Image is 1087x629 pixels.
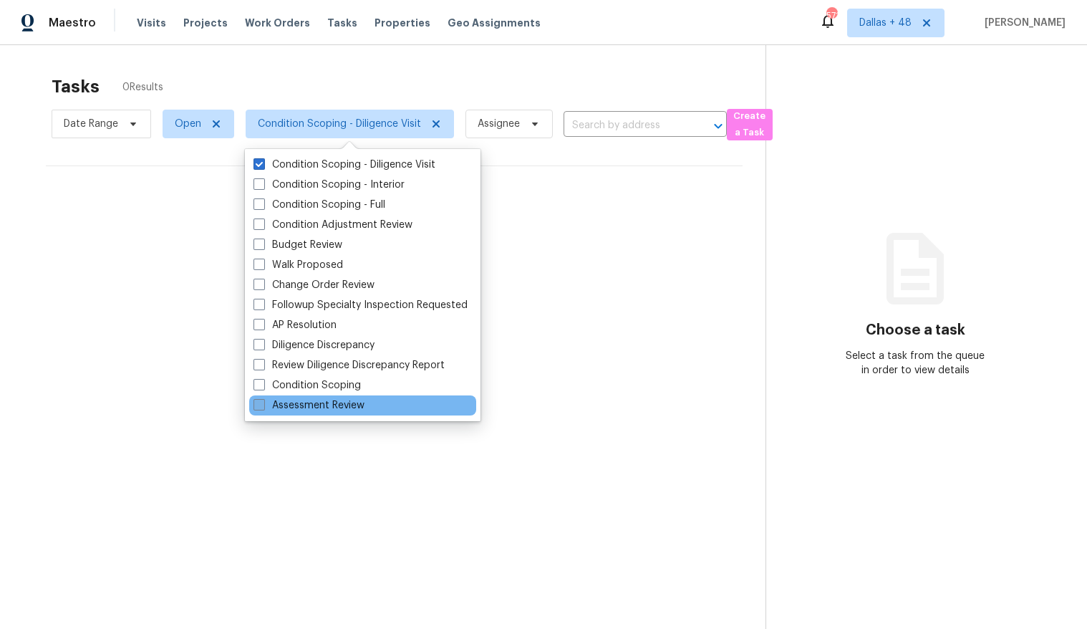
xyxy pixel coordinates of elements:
[253,358,445,373] label: Review Diligence Discrepancy Report
[327,18,357,28] span: Tasks
[253,218,412,232] label: Condition Adjustment Review
[564,115,687,137] input: Search by address
[859,16,912,30] span: Dallas + 48
[64,117,118,131] span: Date Range
[253,178,405,192] label: Condition Scoping - Interior
[253,198,385,212] label: Condition Scoping - Full
[49,16,96,30] span: Maestro
[122,80,163,95] span: 0 Results
[708,116,728,136] button: Open
[253,258,343,272] label: Walk Proposed
[52,80,100,94] h2: Tasks
[253,238,342,252] label: Budget Review
[183,16,228,30] span: Projects
[979,16,1066,30] span: [PERSON_NAME]
[841,349,990,378] div: Select a task from the queue in order to view details
[253,278,375,292] label: Change Order Review
[253,318,337,332] label: AP Resolution
[826,9,836,23] div: 571
[478,117,520,131] span: Assignee
[253,298,468,312] label: Followup Specialty Inspection Requested
[258,117,421,131] span: Condition Scoping - Diligence Visit
[448,16,541,30] span: Geo Assignments
[253,378,361,393] label: Condition Scoping
[734,108,765,141] span: Create a Task
[727,109,773,140] button: Create a Task
[253,398,364,413] label: Assessment Review
[137,16,166,30] span: Visits
[253,158,435,172] label: Condition Scoping - Diligence Visit
[245,16,310,30] span: Work Orders
[866,323,965,337] h3: Choose a task
[253,338,375,352] label: Diligence Discrepancy
[375,16,430,30] span: Properties
[175,117,201,131] span: Open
